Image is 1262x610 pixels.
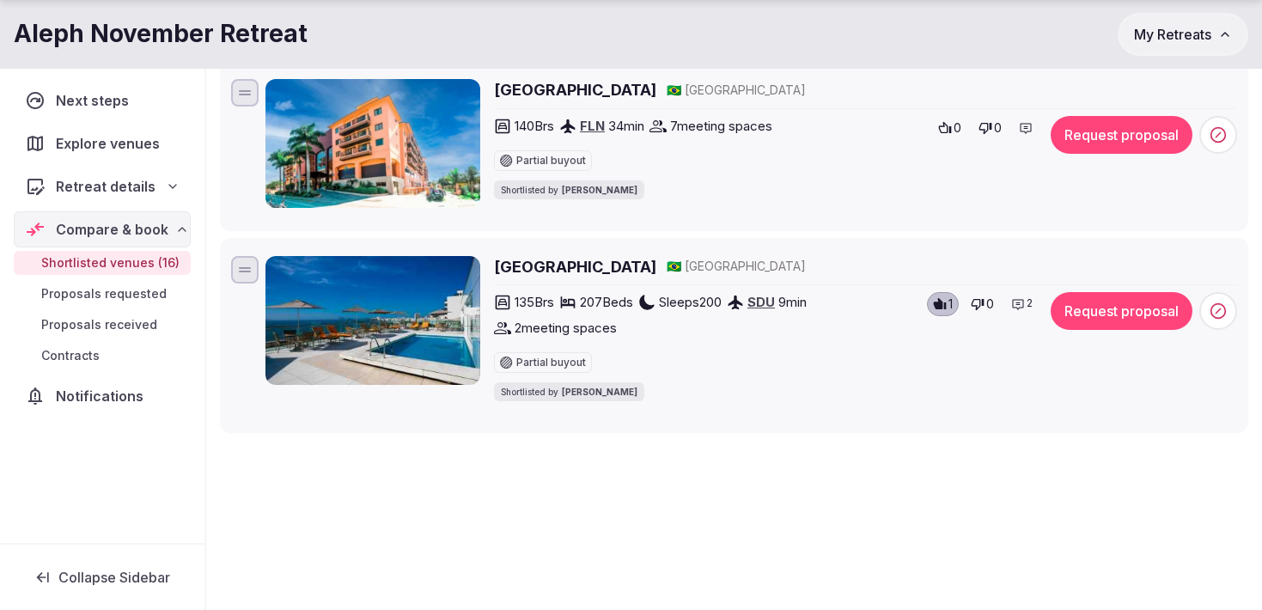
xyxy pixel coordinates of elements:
span: Collapse Sidebar [58,569,170,586]
span: 7 meeting spaces [670,117,772,135]
button: 0 [973,116,1007,140]
span: 207 Beds [580,293,633,311]
h1: Aleph November Retreat [14,17,308,51]
span: Explore venues [56,133,167,154]
span: 2 meeting spaces [515,319,617,337]
span: 0 [986,296,994,313]
span: Partial buyout [516,156,586,166]
a: Explore venues [14,125,191,162]
span: 0 [994,119,1002,137]
span: 9 min [778,293,807,311]
a: FLN [580,118,605,134]
span: Sleeps 200 [659,293,722,311]
a: Proposals received [14,313,191,337]
span: Proposals received [41,316,157,333]
button: 1 [927,292,959,316]
div: Shortlisted by [494,382,644,401]
span: [PERSON_NAME] [562,386,637,398]
span: 🇧🇷 [667,82,681,97]
button: 🇧🇷 [667,258,681,275]
span: 34 min [608,117,644,135]
a: SDU [747,294,775,310]
a: [GEOGRAPHIC_DATA] [494,256,656,278]
span: Partial buyout [516,357,586,368]
span: Shortlisted venues (16) [41,254,180,271]
a: Next steps [14,82,191,119]
span: Retreat details [56,176,155,197]
span: Notifications [56,386,150,406]
a: Contracts [14,344,191,368]
span: Proposals requested [41,285,167,302]
a: [GEOGRAPHIC_DATA] [494,79,656,101]
span: [GEOGRAPHIC_DATA] [685,258,806,275]
div: Shortlisted by [494,180,644,199]
span: My Retreats [1134,26,1211,43]
span: 🇧🇷 [667,259,681,273]
button: My Retreats [1118,13,1248,56]
span: Contracts [41,347,100,364]
button: 0 [933,116,966,140]
span: 1 [948,296,953,313]
button: 0 [966,292,999,316]
span: Compare & book [56,219,168,240]
span: [PERSON_NAME] [562,184,637,196]
button: Request proposal [1051,116,1192,154]
a: Proposals requested [14,282,191,306]
button: Request proposal [1051,292,1192,330]
button: 🇧🇷 [667,82,681,99]
span: 135 Brs [515,293,554,311]
span: [GEOGRAPHIC_DATA] [685,82,806,99]
span: 0 [954,119,961,137]
img: Arena Copacabana Hotel [265,256,480,385]
a: Notifications [14,378,191,414]
button: Collapse Sidebar [14,558,191,596]
span: 2 [1027,296,1033,311]
span: Next steps [56,90,136,111]
a: Shortlisted venues (16) [14,251,191,275]
img: Jurere Beach Village [265,79,480,208]
span: 140 Brs [515,117,554,135]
